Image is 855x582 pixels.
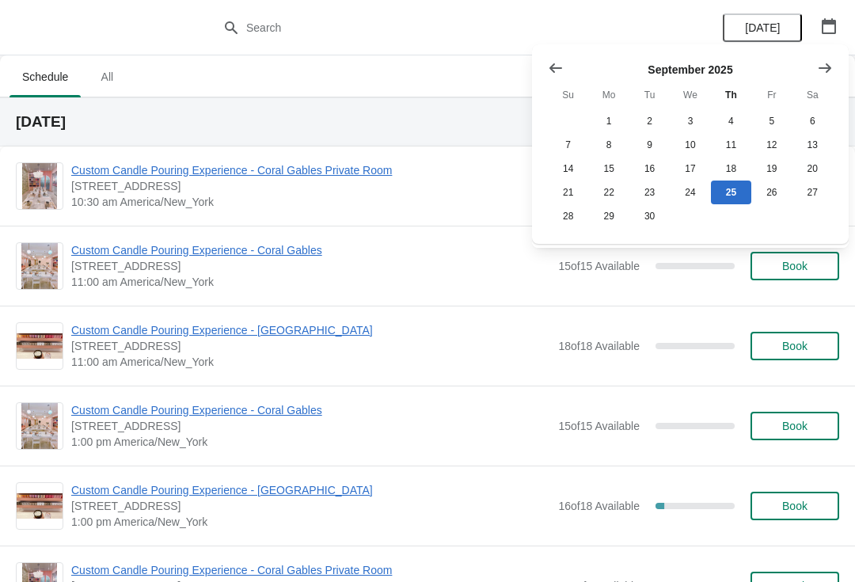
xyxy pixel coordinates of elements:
[558,420,640,432] span: 15 of 15 Available
[711,81,751,109] th: Thursday
[670,133,710,157] button: Wednesday September 10 2025
[670,181,710,204] button: Wednesday September 24 2025
[22,163,57,209] img: Custom Candle Pouring Experience - Coral Gables Private Room | 154 Giralda Avenue, Coral Gables, ...
[71,194,563,210] span: 10:30 am America/New_York
[751,157,792,181] button: Friday September 19 2025
[711,109,751,133] button: Thursday September 4 2025
[548,133,588,157] button: Sunday September 7 2025
[670,157,710,181] button: Wednesday September 17 2025
[548,204,588,228] button: Sunday September 28 2025
[71,514,550,530] span: 1:00 pm America/New_York
[558,500,640,512] span: 16 of 18 Available
[16,114,839,130] h2: [DATE]
[71,482,550,498] span: Custom Candle Pouring Experience - [GEOGRAPHIC_DATA]
[71,402,550,418] span: Custom Candle Pouring Experience - Coral Gables
[71,258,550,274] span: [STREET_ADDRESS]
[792,109,833,133] button: Saturday September 6 2025
[782,340,807,352] span: Book
[792,181,833,204] button: Saturday September 27 2025
[71,418,550,434] span: [STREET_ADDRESS]
[750,252,839,280] button: Book
[670,109,710,133] button: Wednesday September 3 2025
[71,338,550,354] span: [STREET_ADDRESS]
[558,260,640,272] span: 15 of 15 Available
[629,157,670,181] button: Tuesday September 16 2025
[811,54,839,82] button: Show next month, October 2025
[751,109,792,133] button: Friday September 5 2025
[9,63,81,91] span: Schedule
[245,13,641,42] input: Search
[71,562,563,578] span: Custom Candle Pouring Experience - Coral Gables Private Room
[792,157,833,181] button: Saturday September 20 2025
[71,434,550,450] span: 1:00 pm America/New_York
[71,242,550,258] span: Custom Candle Pouring Experience - Coral Gables
[629,133,670,157] button: Tuesday September 9 2025
[588,109,629,133] button: Monday September 1 2025
[629,204,670,228] button: Tuesday September 30 2025
[629,109,670,133] button: Tuesday September 2 2025
[588,157,629,181] button: Monday September 15 2025
[751,133,792,157] button: Friday September 12 2025
[711,133,751,157] button: Thursday September 11 2025
[629,181,670,204] button: Tuesday September 23 2025
[558,340,640,352] span: 18 of 18 Available
[782,500,807,512] span: Book
[750,332,839,360] button: Book
[71,354,550,370] span: 11:00 am America/New_York
[548,157,588,181] button: Sunday September 14 2025
[782,260,807,272] span: Book
[71,498,550,514] span: [STREET_ADDRESS]
[71,274,550,290] span: 11:00 am America/New_York
[71,178,563,194] span: [STREET_ADDRESS]
[87,63,127,91] span: All
[588,204,629,228] button: Monday September 29 2025
[17,333,63,359] img: Custom Candle Pouring Experience - Fort Lauderdale | 914 East Las Olas Boulevard, Fort Lauderdale...
[723,13,802,42] button: [DATE]
[782,420,807,432] span: Book
[792,133,833,157] button: Saturday September 13 2025
[548,81,588,109] th: Sunday
[792,81,833,109] th: Saturday
[711,157,751,181] button: Thursday September 18 2025
[750,492,839,520] button: Book
[670,81,710,109] th: Wednesday
[21,243,59,289] img: Custom Candle Pouring Experience - Coral Gables | 154 Giralda Avenue, Coral Gables, FL, USA | 11:...
[751,181,792,204] button: Friday September 26 2025
[750,412,839,440] button: Book
[588,181,629,204] button: Monday September 22 2025
[588,133,629,157] button: Monday September 8 2025
[17,493,63,519] img: Custom Candle Pouring Experience - Fort Lauderdale | 914 East Las Olas Boulevard, Fort Lauderdale...
[541,54,570,82] button: Show previous month, August 2025
[71,322,550,338] span: Custom Candle Pouring Experience - [GEOGRAPHIC_DATA]
[711,181,751,204] button: Today Thursday September 25 2025
[71,162,563,178] span: Custom Candle Pouring Experience - Coral Gables Private Room
[21,403,59,449] img: Custom Candle Pouring Experience - Coral Gables | 154 Giralda Avenue, Coral Gables, FL, USA | 1:0...
[751,81,792,109] th: Friday
[745,21,780,34] span: [DATE]
[588,81,629,109] th: Monday
[629,81,670,109] th: Tuesday
[548,181,588,204] button: Sunday September 21 2025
